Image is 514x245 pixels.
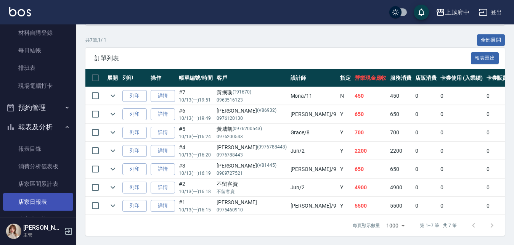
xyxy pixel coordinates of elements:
[388,87,413,105] td: 450
[217,198,287,206] div: [PERSON_NAME]
[439,179,485,197] td: 0
[477,34,505,46] button: 全部展開
[439,160,485,178] td: 0
[122,182,147,193] button: 列印
[338,179,353,197] td: Y
[95,55,471,62] span: 訂單列表
[257,107,276,115] p: (V86932)
[179,170,213,177] p: 10/13 (一) 16:19
[388,160,413,178] td: 650
[471,54,499,61] a: 報表匯出
[353,105,389,123] td: 650
[107,200,119,211] button: expand row
[217,143,287,152] div: [PERSON_NAME]
[257,162,276,170] p: (V81445)
[177,124,215,142] td: #5
[122,163,147,175] button: 列印
[122,127,147,139] button: 列印
[215,69,289,87] th: 客戶
[3,193,73,211] a: 店家日報表
[217,97,287,103] p: 0963516123
[120,69,149,87] th: 列印
[3,59,73,77] a: 排班表
[122,200,147,212] button: 列印
[151,200,175,212] a: 詳情
[179,115,213,122] p: 10/13 (一) 19:49
[177,142,215,160] td: #4
[179,97,213,103] p: 10/13 (一) 19:51
[3,24,73,42] a: 材料自購登錄
[439,142,485,160] td: 0
[177,69,215,87] th: 帳單編號/時間
[122,90,147,102] button: 列印
[23,224,62,232] h5: [PERSON_NAME]
[85,37,106,44] p: 共 7 筆, 1 / 1
[338,142,353,160] td: Y
[151,145,175,157] a: 詳情
[177,160,215,178] td: #3
[413,124,439,142] td: 0
[338,124,353,142] td: Y
[3,211,73,228] a: 店家排行榜
[151,182,175,193] a: 詳情
[338,197,353,215] td: Y
[151,163,175,175] a: 詳情
[122,108,147,120] button: 列印
[257,143,287,152] p: (0976788443)
[151,90,175,102] a: 詳情
[439,87,485,105] td: 0
[413,179,439,197] td: 0
[388,124,413,142] td: 700
[3,117,73,137] button: 報表及分析
[353,124,389,142] td: 700
[107,182,119,193] button: expand row
[233,89,252,97] p: (T91670)
[413,160,439,178] td: 0
[151,108,175,120] a: 詳情
[107,163,119,175] button: expand row
[217,206,287,213] p: 0975460910
[289,142,338,160] td: Jun /2
[217,125,287,133] div: 黃威凱
[177,179,215,197] td: #2
[107,145,119,156] button: expand row
[217,115,287,122] p: 0976120130
[413,142,439,160] td: 0
[388,197,413,215] td: 5500
[179,152,213,158] p: 10/13 (一) 16:20
[217,89,287,97] div: 黃抿璇
[217,170,287,177] p: 0909727521
[289,124,338,142] td: Grace /8
[388,179,413,197] td: 4900
[383,215,408,236] div: 1000
[177,105,215,123] td: #6
[413,69,439,87] th: 店販消費
[353,87,389,105] td: 450
[217,188,287,195] p: 不留客資
[445,8,469,17] div: 上越府中
[217,107,287,115] div: [PERSON_NAME]
[179,133,213,140] p: 10/13 (一) 16:24
[338,160,353,178] td: Y
[338,69,353,87] th: 指定
[420,222,457,229] p: 第 1–7 筆 共 7 筆
[471,52,499,64] button: 報表匯出
[107,127,119,138] button: expand row
[289,197,338,215] td: [PERSON_NAME] /9
[353,197,389,215] td: 5500
[414,5,429,20] button: save
[289,69,338,87] th: 設計師
[177,197,215,215] td: #1
[3,42,73,59] a: 每日結帳
[151,127,175,139] a: 詳情
[338,87,353,105] td: N
[9,7,31,16] img: Logo
[439,124,485,142] td: 0
[353,160,389,178] td: 650
[289,87,338,105] td: Mona /11
[413,197,439,215] td: 0
[107,90,119,102] button: expand row
[3,158,73,175] a: 消費分析儀表板
[388,142,413,160] td: 2200
[413,87,439,105] td: 0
